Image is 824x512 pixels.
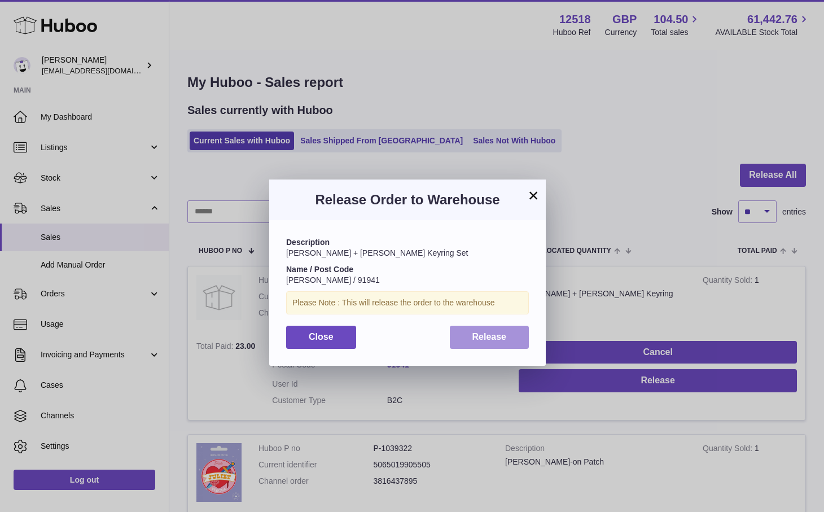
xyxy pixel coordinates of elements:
[309,332,334,342] span: Close
[286,275,380,285] span: [PERSON_NAME] / 91941
[286,265,353,274] strong: Name / Post Code
[286,191,529,209] h3: Release Order to Warehouse
[450,326,529,349] button: Release
[286,291,529,314] div: Please Note : This will release the order to the warehouse
[286,248,468,257] span: [PERSON_NAME] + [PERSON_NAME] Keyring Set
[286,326,356,349] button: Close
[527,189,540,202] button: ×
[472,332,507,342] span: Release
[286,238,330,247] strong: Description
